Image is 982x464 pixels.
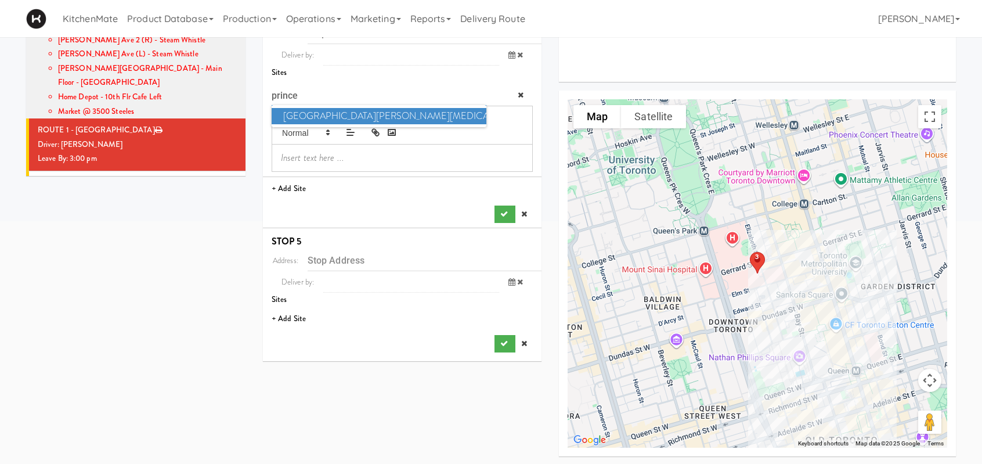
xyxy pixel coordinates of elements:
[272,44,323,66] span: Deliver by:
[263,1,541,228] li: STOP 4Address:Deliver by: Sites Site[GEOGRAPHIC_DATA][PERSON_NAME][MEDICAL_DATA]Site focus + Add ...
[272,294,287,305] span: Sites
[573,105,621,128] button: Show street map
[571,433,609,448] a: Open this area in Google Maps (opens a new window)
[58,47,237,62] li: [PERSON_NAME] Ave (L) - Steam Whistle
[26,9,46,29] img: Micromart
[38,138,237,152] div: Driver: [PERSON_NAME]
[571,433,609,448] img: Google
[263,177,541,201] li: + Add Site
[855,440,920,447] span: Map data ©2025 Google
[58,33,237,48] li: [PERSON_NAME] Ave 2 (R) - Steam Whistle
[918,369,941,392] button: Map camera controls
[927,440,944,447] a: Terms
[263,228,541,358] li: STOP 5Address:Deliver by: Sites+ Add Site
[272,67,287,78] span: Sites
[58,62,237,90] li: [PERSON_NAME][GEOGRAPHIC_DATA] - Main Floor - [GEOGRAPHIC_DATA]
[58,105,237,119] li: Market @ 3500 Steeles
[263,250,308,271] div: Address:
[272,271,323,293] span: Deliver by:
[918,105,941,128] button: Toggle fullscreen view
[755,253,759,261] div: 3
[272,85,486,106] input: Site
[798,440,849,448] button: Keyboard shortcuts
[26,171,245,224] li: ROUTE 2 - [GEOGRAPHIC_DATA]Driver: No driver assignedLeave By: 12:00 am
[272,108,486,125] span: [GEOGRAPHIC_DATA][PERSON_NAME][MEDICAL_DATA]
[308,250,541,271] input: Stop Address
[263,307,541,331] li: + Add Site
[38,152,237,166] div: Leave By: 3:00 pm
[918,411,941,434] button: Drag Pegman onto the map to open Street View
[621,105,686,128] button: Show satellite imagery
[58,90,237,105] li: Home Depot - 10th Flr Cafe Left
[26,118,245,171] li: ROUTE 1 - [GEOGRAPHIC_DATA]Driver: [PERSON_NAME]Leave By: 3:00 pm
[38,124,155,135] span: ROUTE 1 - [GEOGRAPHIC_DATA]
[272,235,302,248] b: STOP 5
